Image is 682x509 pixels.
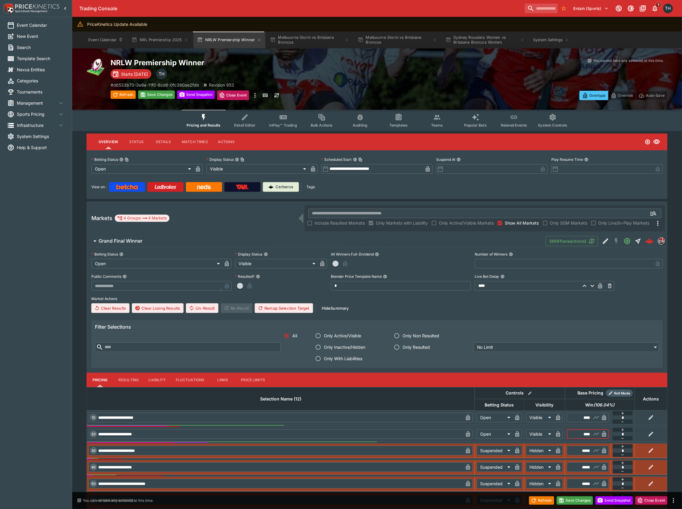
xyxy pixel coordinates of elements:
th: Actions [635,387,667,410]
a: 0b6cf7c6-0ce2-4a4a-a42c-55581397ef62 [644,235,656,247]
button: Un-Result [186,303,218,313]
h6: Grand Final Winner [99,238,142,244]
span: Only Non Resulted [403,333,439,339]
p: Live Bet Delay [475,274,499,279]
button: Details [150,135,177,149]
img: Sportsbook Management [15,10,47,13]
p: Scheduled Start [321,157,352,162]
button: Sydney Roosters Women vs Brisbane Broncos Women [442,32,528,48]
p: Revision 953 [209,82,234,88]
img: Neds [197,185,211,189]
span: Search [17,44,65,51]
p: You cannot take any action(s) at this time. [593,58,664,63]
button: Liability [144,373,171,387]
button: Send Snapshot [595,496,633,505]
div: pricekinetics [658,238,665,245]
button: Refresh [529,496,554,505]
button: NRL Premiership 2025 [128,32,192,48]
span: Event Calendar [17,22,65,28]
span: Categories [17,78,65,84]
p: Copy To Clipboard [111,82,199,88]
div: Visible [206,164,308,174]
em: ( 106.04 %) [593,401,614,409]
button: Overview [94,135,123,149]
p: Blender Price Template Name [331,274,382,279]
label: View on : [91,182,107,192]
div: 0b6cf7c6-0ce2-4a4a-a42c-55581397ef62 [645,237,654,245]
p: Cerberus [276,184,294,190]
button: Clear Results [91,303,129,313]
svg: Open [624,238,631,245]
button: System Settings [530,32,573,48]
div: Hidden [526,462,553,472]
button: Toggle light/dark mode [626,3,636,14]
button: Open [622,236,633,247]
img: Betcha [116,185,138,189]
span: Show All Markets [505,220,539,226]
button: Live Bet Delay [501,274,505,279]
button: Save Changes [138,90,175,99]
div: Open [91,164,193,174]
span: Re-Result [221,303,252,313]
span: Templates [389,123,408,127]
button: SGM Disabled [611,236,622,247]
div: Suspended [477,479,513,489]
button: more [251,90,259,100]
p: Starts [DATE] [121,71,148,77]
span: Visibility [529,401,560,409]
p: Override [618,92,633,99]
input: search [525,4,558,13]
span: Related Events [501,123,527,127]
p: Betting Status [91,252,118,257]
button: Public Comments [123,274,127,279]
button: Display Status [264,252,268,256]
button: Copy To Clipboard [240,158,245,162]
button: Pricing [87,373,114,387]
th: Controls [475,387,565,399]
img: Ladbrokes [154,185,176,189]
p: Display Status [235,252,263,257]
span: Only Live/In-Play Markets [598,220,650,226]
svg: Visible [653,138,660,146]
svg: Open [645,139,651,145]
button: Close Event [635,496,668,505]
button: Overtype [580,91,608,100]
button: Melbourne Storm vs Brisbane Broncos [354,32,441,48]
span: System Controls [538,123,568,127]
p: All Winners Full-Dividend [331,252,374,257]
div: Open [91,259,222,268]
img: PriceKinetics Logo [2,2,14,14]
span: Nexus Entities [17,66,65,73]
button: Grand Final Winner [87,235,546,247]
button: Override [608,91,636,100]
span: Management [17,100,57,106]
button: Display StatusCopy To Clipboard [235,158,239,162]
span: Only Markets with Liability [376,220,428,226]
span: Template Search [17,55,65,62]
span: Betting Status [478,401,521,409]
button: Documentation [638,3,648,14]
div: Open [477,429,513,439]
button: Resulting [114,373,144,387]
button: Match Times [177,135,213,149]
div: Visible [235,259,318,268]
button: Fluctuations [171,373,209,387]
span: Auditing [353,123,367,127]
button: Number of Winners [509,252,513,256]
button: Bulk edit [526,389,534,397]
button: more [670,497,677,504]
button: Actions [213,135,240,149]
div: No Limit [473,342,659,352]
span: 30 [90,449,97,453]
button: Melbourne Storm vs Brisbane Broncos [266,32,353,48]
span: 10 [90,415,96,420]
span: 50 [90,482,97,486]
div: Open [477,413,513,422]
span: Bulk Actions [311,123,333,127]
span: System Settings [17,133,65,140]
button: Todd Henderson [662,2,675,15]
span: 40 [90,465,97,469]
button: Copy To Clipboard [358,158,363,162]
span: Detail Editor [234,123,255,127]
